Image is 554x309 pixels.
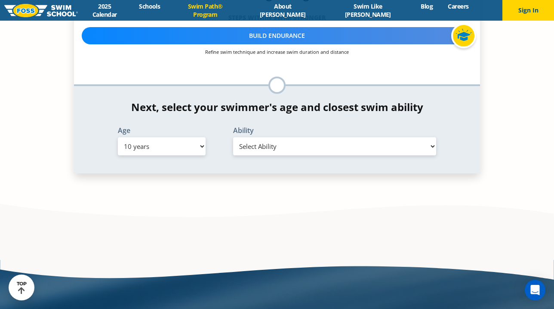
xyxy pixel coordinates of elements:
[233,127,436,134] label: Ability
[323,2,413,19] a: Swim Like [PERSON_NAME]
[413,2,440,10] a: Blog
[82,49,472,55] p: Refine swim technique and increase swim duration and distance
[4,4,78,17] img: FOSS Swim School Logo
[82,27,472,44] div: Build Endurance
[118,127,206,134] label: Age
[78,2,132,19] a: 2025 Calendar
[525,280,545,300] div: Open Intercom Messenger
[243,2,323,19] a: About [PERSON_NAME]
[168,2,243,19] a: Swim Path® Program
[17,281,27,294] div: TOP
[440,2,476,10] a: Careers
[74,101,480,113] h4: Next, select your swimmer's age and closest swim ability
[132,2,168,10] a: Schools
